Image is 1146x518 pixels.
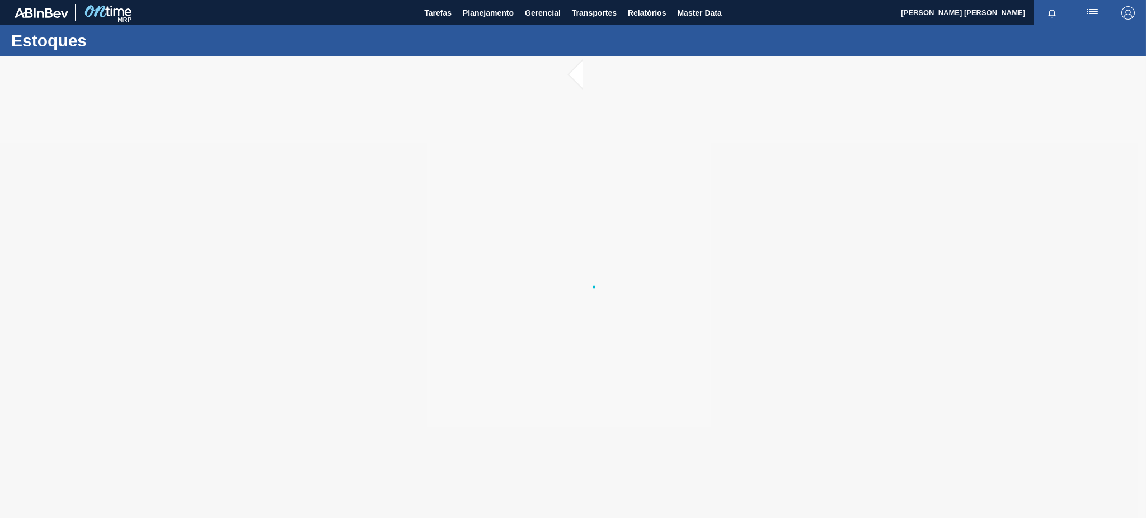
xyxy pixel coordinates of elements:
[677,6,721,20] span: Master Data
[11,34,210,47] h1: Estoques
[463,6,514,20] span: Planejamento
[572,6,617,20] span: Transportes
[1034,5,1070,21] button: Notificações
[1121,6,1135,20] img: Logout
[424,6,452,20] span: Tarefas
[15,8,68,18] img: TNhmsLtSVTkK8tSr43FrP2fwEKptu5GPRR3wAAAABJRU5ErkJggg==
[525,6,561,20] span: Gerencial
[1086,6,1099,20] img: userActions
[628,6,666,20] span: Relatórios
